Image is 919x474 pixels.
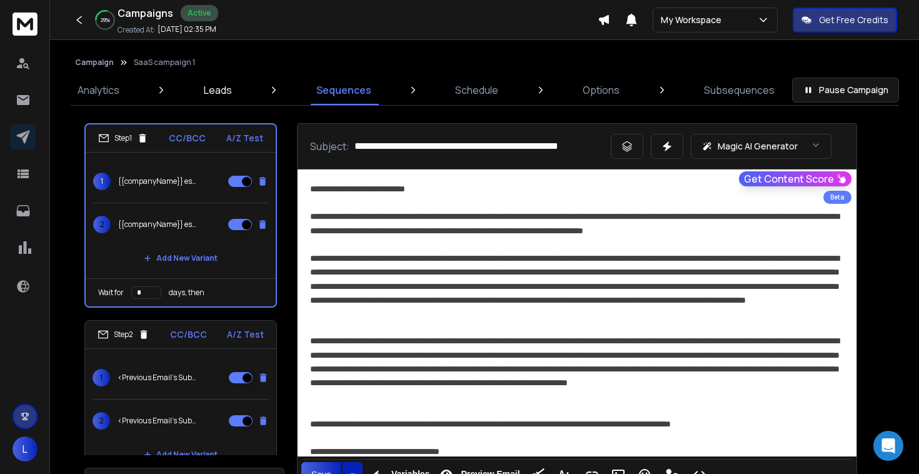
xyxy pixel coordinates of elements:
p: 29 % [101,16,110,24]
button: Get Content Score [739,171,851,186]
p: CC/BCC [170,328,207,341]
p: Leads [204,83,232,98]
a: Sequences [309,75,379,105]
p: A/Z Test [226,132,263,144]
div: Beta [823,191,851,204]
p: Get Free Credits [819,14,888,26]
a: Options [575,75,627,105]
p: Analytics [78,83,119,98]
button: L [13,436,38,461]
button: Add New Variant [134,442,228,467]
p: Subject: [310,139,349,154]
div: Step 2 [98,329,149,340]
p: days, then [169,288,204,298]
p: Sequences [316,83,371,98]
a: Leads [196,75,239,105]
p: A/Z Test [227,328,264,341]
p: Options [583,83,620,98]
p: Magic AI Generator [718,140,798,153]
div: Open Intercom Messenger [873,431,903,461]
button: Campaign [75,58,114,68]
h1: Campaigns [118,6,173,21]
a: Analytics [70,75,127,105]
p: Created At: [118,25,155,35]
span: 2 [93,216,111,233]
a: Subsequences [696,75,782,105]
p: <Previous Email's Subject> [118,373,198,383]
p: Wait for [98,288,124,298]
li: Step1CC/BCCA/Z Test1{{companyName}} est-il visible sur ChatGPT ou Google ?2{{companyName}} est-il... [84,123,277,308]
p: <Previous Email's Subject> [118,416,198,426]
p: {{companyName}} est-il visible sur ChatGPT ou Google ? [118,176,198,186]
a: Schedule [448,75,506,105]
span: 2 [93,412,110,430]
p: SaaS campaign 1 [134,58,195,68]
button: Pause Campaign [792,78,899,103]
div: Step 1 [98,133,148,144]
p: {{companyName}} est-il visible sur ChatGPT ? [118,219,198,229]
p: My Workspace [661,14,726,26]
button: Get Free Credits [793,8,897,33]
button: Add New Variant [134,246,228,271]
p: CC/BCC [169,132,206,144]
span: 1 [93,369,110,386]
span: 1 [93,173,111,190]
p: Schedule [455,83,498,98]
p: [DATE] 02:35 PM [158,24,216,34]
div: Active [181,5,218,21]
p: Subsequences [704,83,775,98]
button: Magic AI Generator [691,134,831,159]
